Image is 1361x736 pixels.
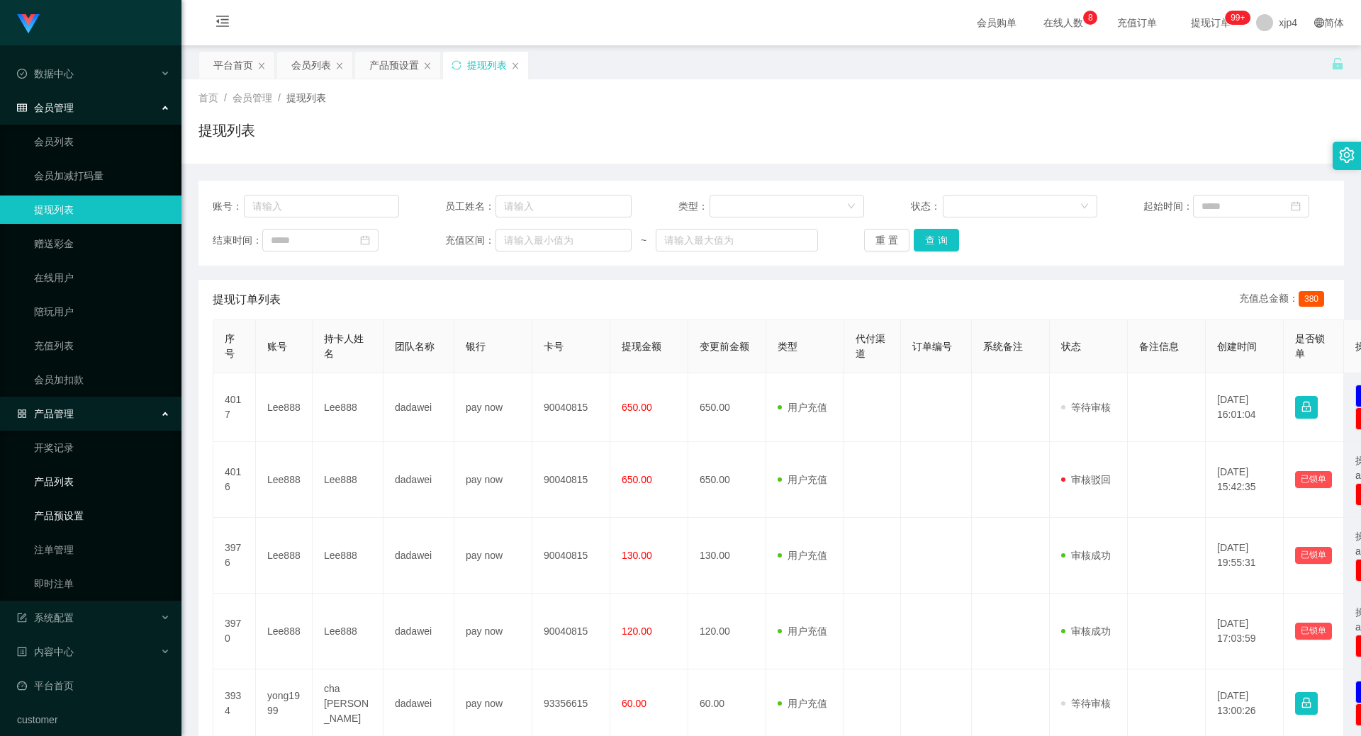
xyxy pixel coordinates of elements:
[495,229,632,251] input: 请输入最小值为
[34,332,170,360] a: 充值列表
[225,333,235,359] span: 序号
[17,102,74,113] span: 会员管理
[17,706,170,734] a: customer
[622,625,652,637] span: 120.00
[1036,18,1090,28] span: 在线人数
[847,202,856,212] i: 图标: down
[445,199,495,214] span: 员工姓名：
[688,442,766,518] td: 650.00
[778,474,827,485] span: 用户充值
[1061,550,1111,561] span: 审核成功
[267,341,287,352] span: 账号
[17,646,74,657] span: 内容中心
[34,298,170,326] a: 陪玩用户
[1206,442,1284,518] td: [DATE] 15:42:35
[360,235,370,245] i: 图标: calendar
[17,14,40,34] img: logo.9652507e.png
[395,341,435,352] span: 团队名称
[1061,625,1111,637] span: 审核成功
[532,594,610,669] td: 90040815
[454,442,532,518] td: pay now
[17,408,74,419] span: 产品管理
[335,62,344,70] i: 图标: close
[532,442,610,518] td: 90040815
[1295,396,1318,419] button: 图标: lock
[1184,18,1238,28] span: 提现订单
[34,162,170,190] a: 会员加减打码量
[256,518,313,594] td: Lee888
[213,52,253,79] div: 平台首页
[369,52,419,79] div: 产品预设置
[198,92,218,103] span: 首页
[1331,57,1344,70] i: 图标: unlock
[632,233,656,248] span: ~
[34,366,170,394] a: 会员加扣款
[313,518,383,594] td: Lee888
[864,229,909,251] button: 重 置
[256,373,313,442] td: Lee888
[34,230,170,258] a: 赠送彩金
[622,474,652,485] span: 650.00
[1061,341,1081,352] span: 状态
[224,92,227,103] span: /
[286,92,326,103] span: 提现列表
[1217,341,1257,352] span: 创建时间
[1088,11,1093,25] p: 8
[1139,341,1179,352] span: 备注信息
[1291,201,1301,211] i: 图标: calendar
[17,409,27,419] i: 图标: appstore-o
[233,92,272,103] span: 会员管理
[778,625,827,637] span: 用户充值
[198,120,255,141] h1: 提现列表
[466,341,486,352] span: 银行
[700,341,749,352] span: 变更前金额
[17,613,27,623] i: 图标: form
[778,698,827,709] span: 用户充值
[1083,11,1097,25] sup: 8
[17,103,27,113] i: 图标: table
[495,195,632,217] input: 请输入
[778,402,827,413] span: 用户充值
[256,594,313,669] td: Lee888
[778,550,827,561] span: 用户充值
[511,62,520,70] i: 图标: close
[911,199,943,214] span: 状态：
[1061,402,1111,413] span: 等待审核
[452,60,461,70] i: 图标: sync
[383,594,454,669] td: dadawei
[324,333,364,359] span: 持卡人姓名
[257,62,266,70] i: 图标: close
[17,647,27,657] i: 图标: profile
[1206,518,1284,594] td: [DATE] 19:55:31
[1295,471,1332,488] button: 已锁单
[656,229,817,251] input: 请输入最大值为
[622,402,652,413] span: 650.00
[688,594,766,669] td: 120.00
[198,1,247,46] i: 图标: menu-fold
[34,264,170,292] a: 在线用户
[383,373,454,442] td: dadawei
[383,518,454,594] td: dadawei
[313,373,383,442] td: Lee888
[1295,623,1332,640] button: 已锁单
[1206,373,1284,442] td: [DATE] 16:01:04
[678,199,710,214] span: 类型：
[34,196,170,224] a: 提现列表
[1080,202,1089,212] i: 图标: down
[244,195,399,217] input: 请输入
[622,341,661,352] span: 提现金额
[213,442,256,518] td: 4016
[17,672,170,700] a: 图标: dashboard平台首页
[213,199,244,214] span: 账号：
[544,341,564,352] span: 卡号
[291,52,331,79] div: 会员列表
[34,570,170,598] a: 即时注单
[256,442,313,518] td: Lee888
[1295,692,1318,715] button: 图标: lock
[1295,333,1325,359] span: 是否锁单
[213,518,256,594] td: 3976
[17,68,74,79] span: 数据中心
[622,550,652,561] span: 130.00
[17,69,27,79] i: 图标: check-circle-o
[213,233,262,248] span: 结束时间：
